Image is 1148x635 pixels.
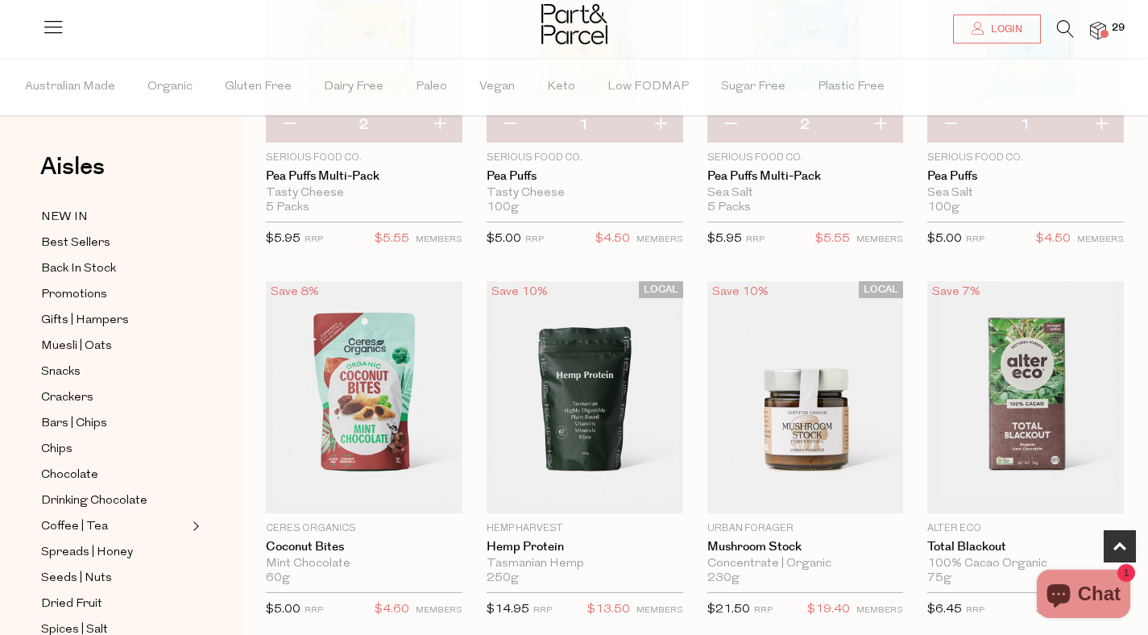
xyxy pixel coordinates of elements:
[707,201,751,215] span: 5 Packs
[1077,235,1124,244] small: MEMBERS
[479,59,515,115] span: Vegan
[487,186,683,201] div: Tasty Cheese
[416,606,462,615] small: MEMBERS
[953,15,1041,44] a: Login
[927,281,985,303] div: Save 7%
[927,201,959,215] span: 100g
[266,201,309,215] span: 5 Packs
[41,311,129,330] span: Gifts | Hampers
[1036,229,1071,250] span: $4.50
[707,540,904,554] a: Mushroom Stock
[266,233,300,245] span: $5.95
[636,235,683,244] small: MEMBERS
[541,4,607,44] img: Part&Parcel
[40,155,105,195] a: Aisles
[927,169,1124,184] a: Pea Puffs
[266,151,462,165] p: Serious Food Co.
[927,151,1124,165] p: Serious Food Co.
[987,23,1022,36] span: Login
[305,235,323,244] small: RRP
[41,517,188,537] a: Coffee | Tea
[721,59,785,115] span: Sugar Free
[41,517,108,537] span: Coffee | Tea
[41,569,112,588] span: Seeds | Nuts
[41,595,102,614] span: Dried Fruit
[927,186,1124,201] div: Sea Salt
[487,151,683,165] p: Serious Food Co.
[41,234,110,253] span: Best Sellers
[41,543,133,562] span: Spreads | Honey
[266,571,290,586] span: 60g
[41,413,188,434] a: Bars | Chips
[927,281,1124,513] img: Total Blackout
[189,517,200,536] button: Expand/Collapse Coffee | Tea
[416,59,447,115] span: Paleo
[636,606,683,615] small: MEMBERS
[547,59,575,115] span: Keto
[41,336,188,356] a: Muesli | Oats
[41,363,81,382] span: Snacks
[41,285,107,305] span: Promotions
[41,259,116,279] span: Back In Stock
[40,149,105,185] span: Aisles
[41,284,188,305] a: Promotions
[41,362,188,382] a: Snacks
[859,281,903,298] span: LOCAL
[707,186,904,201] div: Sea Salt
[1108,21,1129,35] span: 29
[375,229,409,250] span: $5.55
[41,466,98,485] span: Chocolate
[707,571,740,586] span: 230g
[707,281,773,303] div: Save 10%
[41,414,107,434] span: Bars | Chips
[41,594,188,614] a: Dried Fruit
[754,606,773,615] small: RRP
[818,59,885,115] span: Plastic Free
[41,465,188,485] a: Chocolate
[707,521,904,536] p: Urban Forager
[487,521,683,536] p: Hemp Harvest
[305,606,323,615] small: RRP
[41,439,188,459] a: Chips
[707,169,904,184] a: Pea Puffs Multi-Pack
[41,568,188,588] a: Seeds | Nuts
[41,337,112,356] span: Muesli | Oats
[41,388,93,408] span: Crackers
[266,281,324,303] div: Save 8%
[525,235,544,244] small: RRP
[1032,570,1135,622] inbox-online-store-chat: Shopify online store chat
[487,540,683,554] a: Hemp Protein
[607,59,689,115] span: Low FODMAP
[266,521,462,536] p: Ceres Organics
[707,604,750,616] span: $21.50
[41,207,188,227] a: NEW IN
[487,571,519,586] span: 250g
[927,521,1124,536] p: Alter Eco
[639,281,683,298] span: LOCAL
[41,310,188,330] a: Gifts | Hampers
[324,59,383,115] span: Dairy Free
[856,606,903,615] small: MEMBERS
[927,540,1124,554] a: Total Blackout
[533,606,552,615] small: RRP
[487,169,683,184] a: Pea Puffs
[707,233,742,245] span: $5.95
[815,229,850,250] span: $5.55
[225,59,292,115] span: Gluten Free
[41,491,188,511] a: Drinking Chocolate
[41,492,147,511] span: Drinking Chocolate
[41,233,188,253] a: Best Sellers
[707,151,904,165] p: Serious Food Co.
[416,235,462,244] small: MEMBERS
[595,229,630,250] span: $4.50
[856,235,903,244] small: MEMBERS
[927,233,962,245] span: $5.00
[487,557,683,571] div: Tasmanian Hemp
[266,281,462,513] img: Coconut Bites
[25,59,115,115] span: Australian Made
[266,169,462,184] a: Pea Puffs Multi-Pack
[927,571,951,586] span: 75g
[266,604,300,616] span: $5.00
[707,557,904,571] div: Concentrate | Organic
[487,201,519,215] span: 100g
